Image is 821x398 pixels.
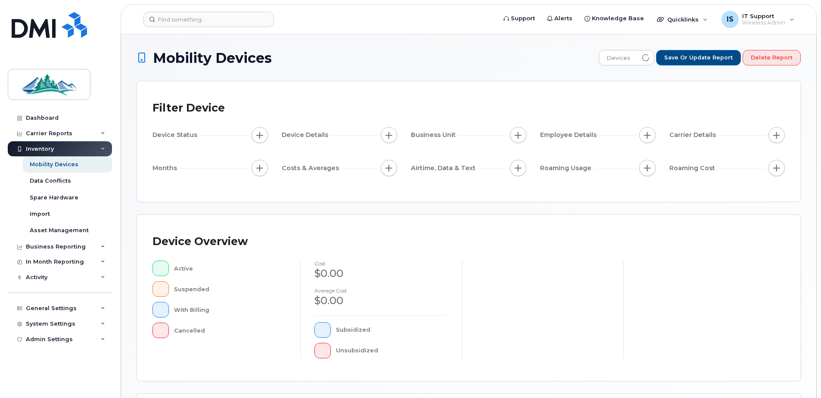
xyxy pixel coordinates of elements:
span: Costs & Averages [282,164,342,173]
span: Delete Report [751,54,793,62]
h4: cost [314,261,448,266]
span: Mobility Devices [153,50,272,65]
span: Device Status [152,131,200,140]
span: Employee Details [540,131,599,140]
button: Save or Update Report [656,50,741,65]
div: Active [174,261,287,276]
span: Device Details [282,131,331,140]
div: Device Overview [152,230,248,253]
div: Cancelled [174,323,287,338]
div: $0.00 [314,293,448,308]
span: Roaming Cost [669,164,718,173]
h4: Average cost [314,288,448,293]
span: Business Unit [411,131,458,140]
div: Subsidized [336,322,448,338]
div: Suspended [174,281,287,297]
div: Filter Device [152,97,225,119]
span: Save or Update Report [664,54,733,62]
div: Unsubsidized [336,343,448,358]
span: Airtime, Data & Text [411,164,478,173]
span: Carrier Details [669,131,718,140]
span: Devices [599,50,638,66]
span: Months [152,164,180,173]
div: $0.00 [314,266,448,281]
div: With Billing [174,302,287,317]
span: Roaming Usage [540,164,594,173]
button: Delete Report [743,50,801,65]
